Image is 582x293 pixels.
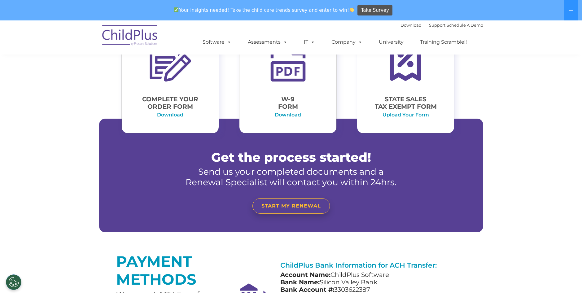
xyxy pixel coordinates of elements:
[196,36,238,48] a: Software
[280,278,320,286] strong: Bank Name:
[6,274,21,290] button: Cookies Settings
[325,36,369,48] a: Company
[250,95,326,110] p: W-9 FORM
[298,36,321,48] a: IT
[357,5,392,16] a: Take Survey
[400,23,483,28] font: |
[116,252,225,288] p: PAYMENT METHODS
[147,38,194,85] img: form-icon
[400,23,422,28] a: Download
[382,38,429,85] img: tax-exempt-icon
[133,95,208,110] p: Complete Your Order Form
[429,23,445,28] a: Support
[157,112,183,118] a: Download
[373,36,410,48] a: University
[171,5,357,15] span: Your insights needed! Take the child care trends survey and enter to win!
[125,150,457,165] p: Get the process started!
[280,261,462,269] p: ChildPlus Bank Information for ACH Transfer:
[261,203,321,209] span: START MY RENEWAL
[275,112,301,118] a: Download
[414,36,473,48] a: Training Scramble!!
[242,36,294,48] a: Assessments
[368,95,443,110] p: STATE SALES TAX EXEMPT FORM
[265,38,311,85] img: pdf-icon
[252,198,330,214] a: START MY RENEWAL
[383,112,429,118] a: Upload Your Form
[125,166,457,187] p: Send us your completed documents and a Renewal Specialist will contact you within 24hrs.
[447,23,483,28] a: Schedule A Demo
[361,5,389,16] span: Take Survey
[99,21,161,52] img: ChildPlus by Procare Solutions
[349,7,354,12] img: 👏
[280,271,330,278] strong: Account Name:
[174,7,178,12] img: ✅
